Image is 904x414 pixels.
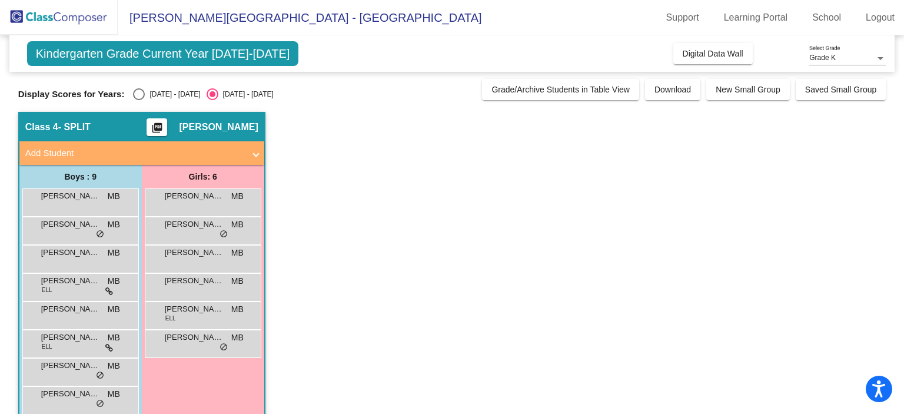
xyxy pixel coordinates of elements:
[231,332,244,344] span: MB
[220,230,228,239] span: do_not_disturb_alt
[231,218,244,231] span: MB
[142,165,264,188] div: Girls: 6
[18,89,125,100] span: Display Scores for Years:
[165,247,224,259] span: [PERSON_NAME]
[657,8,709,27] a: Support
[108,247,120,259] span: MB
[41,218,100,230] span: [PERSON_NAME]
[706,79,790,100] button: New Small Group
[41,360,100,372] span: [PERSON_NAME]
[796,79,886,100] button: Saved Small Group
[96,371,104,380] span: do_not_disturb_alt
[96,230,104,239] span: do_not_disturb_alt
[856,8,904,27] a: Logout
[42,342,52,351] span: ELL
[41,303,100,315] span: [PERSON_NAME]
[165,218,224,230] span: [PERSON_NAME]
[145,89,200,100] div: [DATE] - [DATE]
[165,303,224,315] span: [PERSON_NAME]
[19,141,264,165] mat-expansion-panel-header: Add Student
[42,286,52,294] span: ELL
[165,275,224,287] span: [PERSON_NAME]
[482,79,639,100] button: Grade/Archive Students in Table View
[150,122,164,138] mat-icon: picture_as_pdf
[220,343,228,352] span: do_not_disturb_alt
[41,388,100,400] span: [PERSON_NAME]
[118,8,482,27] span: [PERSON_NAME][GEOGRAPHIC_DATA] - [GEOGRAPHIC_DATA]
[231,303,244,316] span: MB
[809,54,836,62] span: Grade K
[41,275,100,287] span: [PERSON_NAME] De [PERSON_NAME] [PERSON_NAME]
[231,275,244,287] span: MB
[179,121,258,133] span: [PERSON_NAME]
[19,165,142,188] div: Boys : 9
[25,121,58,133] span: Class 4
[108,388,120,400] span: MB
[27,41,299,66] span: Kindergarten Grade Current Year [DATE]-[DATE]
[25,147,244,160] mat-panel-title: Add Student
[654,85,691,94] span: Download
[714,8,797,27] a: Learning Portal
[108,360,120,372] span: MB
[58,121,91,133] span: - SPLIT
[108,190,120,203] span: MB
[491,85,630,94] span: Grade/Archive Students in Table View
[108,218,120,231] span: MB
[165,190,224,202] span: [PERSON_NAME]
[673,43,753,64] button: Digital Data Wall
[41,190,100,202] span: [PERSON_NAME]
[165,314,176,323] span: ELL
[108,332,120,344] span: MB
[108,303,120,316] span: MB
[683,49,743,58] span: Digital Data Wall
[147,118,167,136] button: Print Students Details
[133,88,273,100] mat-radio-group: Select an option
[716,85,780,94] span: New Small Group
[645,79,700,100] button: Download
[108,275,120,287] span: MB
[165,332,224,343] span: [PERSON_NAME]
[803,8,850,27] a: School
[218,89,274,100] div: [DATE] - [DATE]
[41,247,100,259] span: [PERSON_NAME]
[96,399,104,409] span: do_not_disturb_alt
[231,190,244,203] span: MB
[41,332,100,343] span: [PERSON_NAME]
[805,85,876,94] span: Saved Small Group
[231,247,244,259] span: MB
